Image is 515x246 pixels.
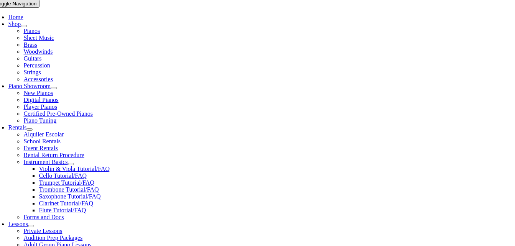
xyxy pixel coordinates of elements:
a: Digital Pianos [23,97,58,103]
a: Audition Prep Packages [23,235,82,241]
a: Rental Return Procedure [23,152,84,158]
a: Private Lessons [23,228,62,234]
a: School Rentals [23,138,60,144]
a: Clarinet Tutorial/FAQ [39,200,93,207]
a: Shop [8,21,21,27]
button: Open submenu of Piano Showroom [51,87,57,89]
a: Guitars [23,55,41,62]
a: Flute Tutorial/FAQ [39,207,86,213]
button: Open submenu of Rentals [26,128,33,131]
a: Forms and Docs [23,214,64,220]
a: Rentals [8,124,26,131]
a: Strings [23,69,41,75]
a: Trumpet Tutorial/FAQ [39,179,94,186]
a: Pianos [23,28,40,34]
a: New Pianos [23,90,53,96]
button: Open submenu of Shop [21,25,27,27]
a: Home [8,14,23,20]
a: Accessories [23,76,53,82]
a: Cello Tutorial/FAQ [39,172,87,179]
button: Open submenu of Instrument Basics [68,163,74,165]
a: Piano Tuning [23,117,56,124]
a: Instrument Basics [23,159,67,165]
a: Lessons [8,221,28,227]
a: Saxophone Tutorial/FAQ [39,193,100,200]
a: Player Pianos [23,103,57,110]
a: Woodwinds [23,48,53,55]
a: Certified Pre-Owned Pianos [23,110,92,117]
button: Open submenu of Lessons [28,225,34,227]
a: Event Rentals [23,145,58,151]
a: Piano Showroom [8,83,51,89]
a: Alquiler Escolar [23,131,64,138]
a: Trombone Tutorial/FAQ [39,186,99,193]
a: Violin & Viola Tutorial/FAQ [39,166,110,172]
a: Sheet Music [23,34,54,41]
a: Percussion [23,62,50,69]
a: Brass [23,41,37,48]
